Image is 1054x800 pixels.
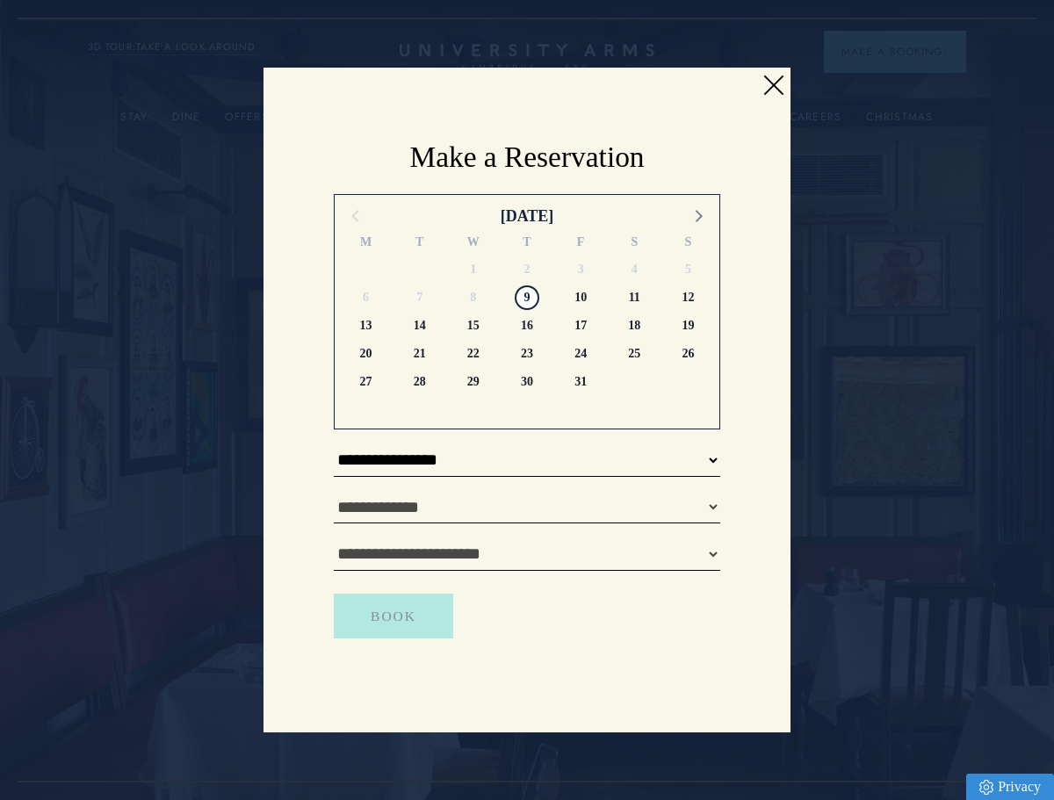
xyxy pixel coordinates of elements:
[515,370,539,394] span: Thursday 30 October 2025
[966,774,1054,800] a: Privacy
[568,342,593,366] span: Friday 24 October 2025
[661,233,715,256] div: S
[675,314,700,338] span: Sunday 19 October 2025
[393,233,446,256] div: T
[408,370,432,394] span: Tuesday 28 October 2025
[622,342,646,366] span: Saturday 25 October 2025
[354,342,379,366] span: Monday 20 October 2025
[515,285,539,310] span: Thursday 9 October 2025
[568,285,593,310] span: Friday 10 October 2025
[408,342,432,366] span: Tuesday 21 October 2025
[461,285,486,310] span: Wednesday 8 October 2025
[408,314,432,338] span: Tuesday 14 October 2025
[568,370,593,394] span: Friday 31 October 2025
[461,342,486,366] span: Wednesday 22 October 2025
[446,233,500,256] div: W
[568,257,593,282] span: Friday 3 October 2025
[515,314,539,338] span: Thursday 16 October 2025
[334,138,720,177] h2: Make a Reservation
[622,257,646,282] span: Saturday 4 October 2025
[354,314,379,338] span: Monday 13 October 2025
[461,370,486,394] span: Wednesday 29 October 2025
[515,257,539,282] span: Thursday 2 October 2025
[461,257,486,282] span: Wednesday 1 October 2025
[339,233,393,256] div: M
[515,342,539,366] span: Thursday 23 October 2025
[568,314,593,338] span: Friday 17 October 2025
[608,233,661,256] div: S
[675,257,700,282] span: Sunday 5 October 2025
[500,233,553,256] div: T
[354,370,379,394] span: Monday 27 October 2025
[554,233,608,256] div: F
[408,285,432,310] span: Tuesday 7 October 2025
[501,204,554,228] div: [DATE]
[675,285,700,310] span: Sunday 12 October 2025
[979,780,993,795] img: Privacy
[760,72,786,98] a: Close
[622,314,646,338] span: Saturday 18 October 2025
[622,285,646,310] span: Saturday 11 October 2025
[675,342,700,366] span: Sunday 26 October 2025
[354,285,379,310] span: Monday 6 October 2025
[461,314,486,338] span: Wednesday 15 October 2025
